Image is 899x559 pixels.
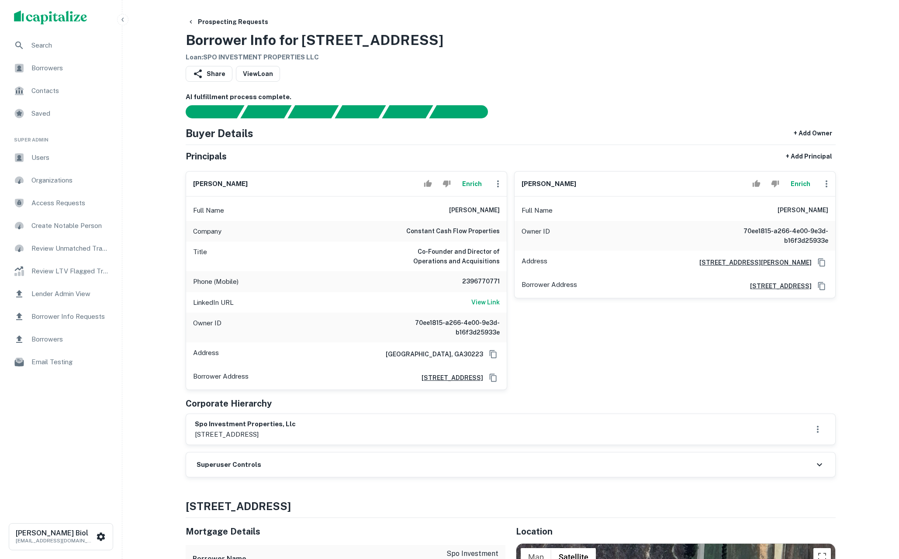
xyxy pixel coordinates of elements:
[790,125,836,141] button: + Add Owner
[395,247,500,266] h6: Co-Founder and Director of Operations and Acquisitions
[447,276,500,287] h6: 2396770771
[31,311,110,322] span: Borrower Info Requests
[487,348,500,361] button: Copy Address
[815,256,828,269] button: Copy Address
[31,40,110,51] span: Search
[197,460,261,470] h6: Superuser Controls
[186,125,253,141] h4: Buyer Details
[458,175,486,193] button: Enrich
[193,276,239,287] p: Phone (Mobile)
[186,30,443,51] h3: Borrower Info for [STREET_ADDRESS]
[471,297,500,308] a: View Link
[7,170,115,191] a: Organizations
[768,175,783,193] button: Reject
[7,103,115,124] a: Saved
[487,371,500,384] button: Copy Address
[31,357,110,367] span: Email Testing
[7,58,115,79] a: Borrowers
[782,148,836,164] button: + Add Principal
[31,266,110,276] span: Review LTV Flagged Transactions
[193,179,248,189] h6: [PERSON_NAME]
[522,226,550,245] p: Owner ID
[14,10,87,24] img: capitalize-logo.png
[287,105,339,118] div: Documents found, AI parsing details...
[522,279,577,293] p: Borrower Address
[31,152,110,163] span: Users
[31,289,110,299] span: Lender Admin View
[7,261,115,282] div: Review LTV Flagged Transactions
[186,397,272,410] h5: Corporate Hierarchy
[692,258,812,267] a: [STREET_ADDRESS][PERSON_NAME]
[522,205,553,216] p: Full Name
[16,530,94,537] h6: [PERSON_NAME] Biol
[7,329,115,350] a: Borrowers
[186,150,227,163] h5: Principals
[778,205,828,216] h6: [PERSON_NAME]
[193,297,234,308] p: LinkedIn URL
[7,306,115,327] a: Borrower Info Requests
[395,318,500,337] h6: 70ee1815-a266-4e00-9e3d-b16f3d25933e
[406,226,500,237] h6: constant cash flow properties
[815,279,828,293] button: Copy Address
[7,283,115,304] a: Lender Admin View
[449,205,500,216] h6: [PERSON_NAME]
[31,221,110,231] span: Create Notable Person
[195,429,296,440] p: [STREET_ADDRESS]
[786,175,814,193] button: Enrich
[16,537,94,545] p: [EMAIL_ADDRESS][DOMAIN_NAME]
[186,52,443,62] h6: Loan : SPO INVESTMENT PROPERTIES LLC
[7,238,115,259] a: Review Unmatched Transactions
[186,498,836,514] h4: [STREET_ADDRESS]
[7,352,115,373] a: Email Testing
[7,193,115,214] a: Access Requests
[723,226,828,245] h6: 70ee1815-a266-4e00-9e3d-b16f3d25933e
[415,373,483,383] a: [STREET_ADDRESS]
[186,92,836,102] h6: AI fulfillment process complete.
[439,175,454,193] button: Reject
[749,175,764,193] button: Accept
[193,205,224,216] p: Full Name
[193,226,221,237] p: Company
[31,334,110,345] span: Borrowers
[195,419,296,429] h6: spo investment properties, llc
[522,256,547,269] p: Address
[9,523,113,550] button: [PERSON_NAME] Biol[EMAIL_ADDRESS][DOMAIN_NAME]
[471,297,500,307] h6: View Link
[7,35,115,56] a: Search
[240,105,291,118] div: Your request is received and processing...
[31,243,110,254] span: Review Unmatched Transactions
[175,105,241,118] div: Sending borrower request to AI...
[186,525,505,538] h5: Mortgage Details
[31,108,110,119] span: Saved
[236,66,280,82] a: ViewLoan
[522,179,576,189] h6: [PERSON_NAME]
[382,105,433,118] div: Principals found, still searching for contact information. This may take time...
[7,147,115,168] a: Users
[429,105,498,118] div: AI fulfillment process complete.
[186,66,232,82] button: Share
[855,489,899,531] iframe: Chat Widget
[335,105,386,118] div: Principals found, AI now looking for contact information...
[193,348,219,361] p: Address
[31,86,110,96] span: Contacts
[420,175,436,193] button: Accept
[743,281,812,291] h6: [STREET_ADDRESS]
[184,14,272,30] button: Prospecting Requests
[31,63,110,73] span: Borrowers
[7,215,115,236] a: Create Notable Person
[193,371,249,384] p: Borrower Address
